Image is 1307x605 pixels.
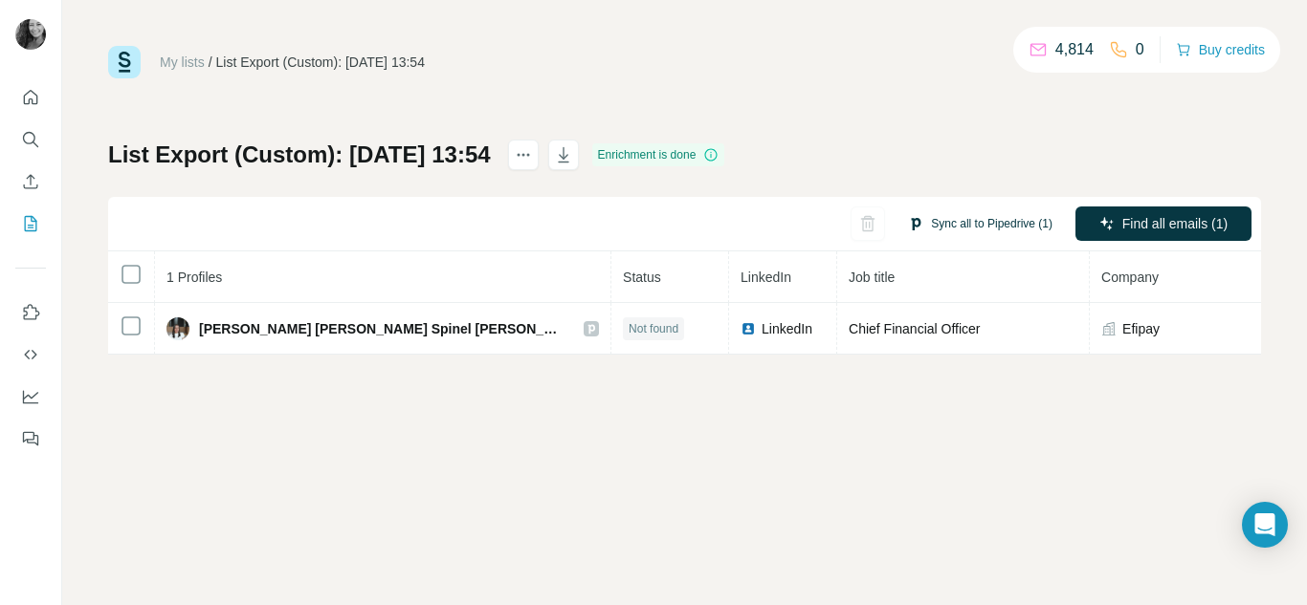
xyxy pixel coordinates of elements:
img: Surfe Logo [108,46,141,78]
span: LinkedIn [741,270,791,285]
img: Avatar [15,19,46,50]
h1: List Export (Custom): [DATE] 13:54 [108,140,491,170]
span: Find all emails (1) [1122,214,1228,233]
button: Buy credits [1176,36,1265,63]
div: Open Intercom Messenger [1242,502,1288,548]
button: Dashboard [15,379,46,414]
span: LinkedIn [762,319,812,338]
button: Find all emails (1) [1075,206,1252,241]
span: Chief Financial Officer [849,321,980,336]
span: Company [1101,270,1159,285]
button: Quick start [15,80,46,115]
span: 1 Profiles [166,270,222,285]
span: [PERSON_NAME] [PERSON_NAME] Spinel [PERSON_NAME] [199,319,565,338]
button: actions [508,140,539,170]
a: My lists [160,54,205,70]
li: / [209,53,212,72]
p: 0 [1136,38,1144,61]
span: Not found [629,320,678,337]
button: Enrich CSV [15,164,46,199]
button: Use Surfe API [15,337,46,372]
span: Status [623,270,661,285]
img: Avatar [166,317,189,340]
button: My lists [15,206,46,241]
button: Sync all to Pipedrive (1) [895,209,1066,238]
p: 4,814 [1055,38,1094,61]
span: Job title [849,270,895,285]
button: Use Surfe on LinkedIn [15,295,46,330]
img: LinkedIn logo [741,321,756,336]
button: Search [15,122,46,157]
button: Feedback [15,421,46,456]
span: Efipay [1122,319,1160,338]
div: List Export (Custom): [DATE] 13:54 [216,53,425,72]
div: Enrichment is done [592,143,725,166]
